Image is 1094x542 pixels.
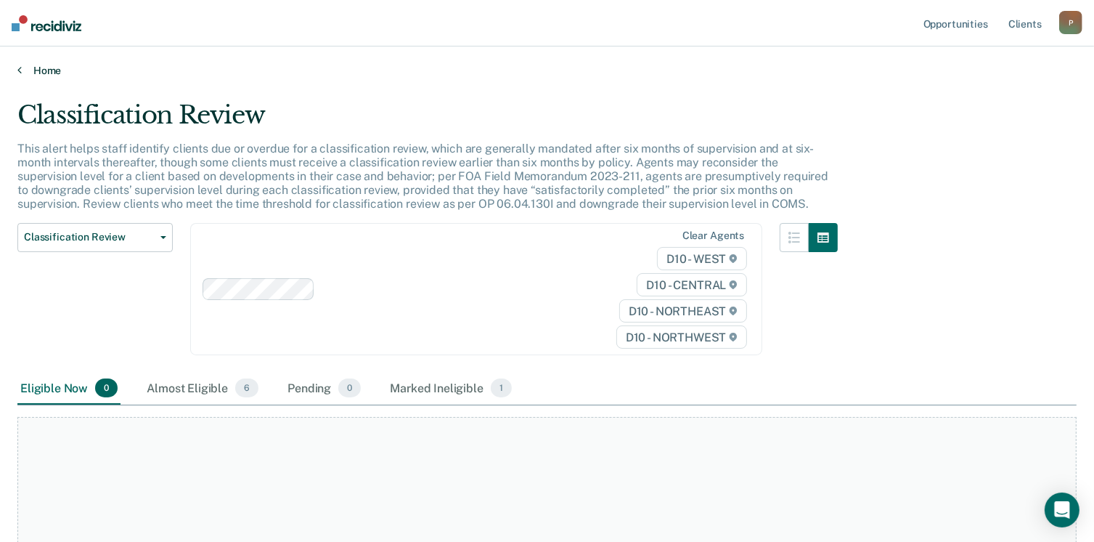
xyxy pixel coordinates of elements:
[619,299,747,323] span: D10 - NORTHEAST
[491,379,512,397] span: 1
[17,373,121,405] div: Eligible Now0
[17,100,838,142] div: Classification Review
[682,230,744,242] div: Clear agents
[95,379,118,397] span: 0
[17,142,828,211] p: This alert helps staff identify clients due or overdue for a classification review, which are gen...
[285,373,364,405] div: Pending0
[616,325,747,349] span: D10 - NORTHWEST
[1059,11,1082,34] button: P
[387,373,515,405] div: Marked Ineligible1
[235,379,258,397] span: 6
[338,379,361,397] span: 0
[12,15,81,31] img: Recidiviz
[17,64,1077,77] a: Home
[1045,493,1079,527] div: Open Intercom Messenger
[144,373,261,405] div: Almost Eligible6
[24,231,155,243] span: Classification Review
[657,247,747,270] span: D10 - WEST
[17,223,173,252] button: Classification Review
[637,273,747,296] span: D10 - CENTRAL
